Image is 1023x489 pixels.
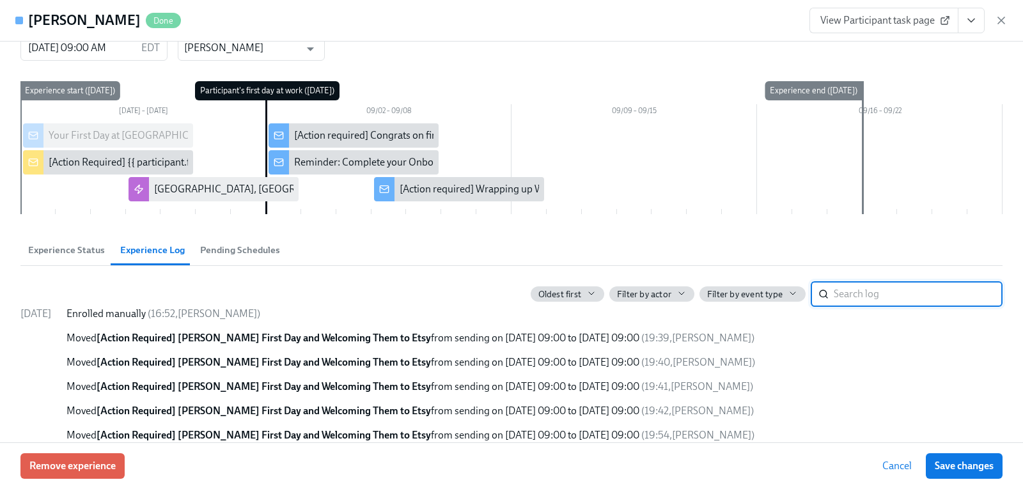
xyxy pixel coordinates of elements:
a: View Participant task page [809,8,958,33]
div: [Action required] Wrapping up Week One! [400,182,582,196]
span: ( 16:52 , [PERSON_NAME] ) [148,307,260,320]
strong: [Action Required] [PERSON_NAME] First Day and Welcoming Them to Etsy [97,429,431,441]
span: Oldest first [538,288,581,300]
span: [DATE] [20,307,51,320]
strong: [Action Required] [PERSON_NAME] First Day and Welcoming Them to Etsy [97,356,431,368]
div: 09/09 – 09/15 [511,104,757,121]
span: Moved from sending on [DATE] 09:00 to [DATE] 09:00 [66,380,639,392]
span: Moved from sending on [DATE] 09:00 to [DATE] 09:00 [66,332,639,344]
div: Your First Day at [GEOGRAPHIC_DATA]! [49,128,224,143]
div: [Action required] Congrats on finishing your first day! [294,128,526,143]
strong: [Action Required] [PERSON_NAME] First Day and Welcoming Them to Etsy [97,332,431,344]
span: Experience Status [28,243,105,258]
div: Experience start ([DATE]) [20,81,120,100]
div: Participant's first day at work ([DATE]) [195,81,340,100]
button: Oldest first [531,286,604,302]
button: Open [301,39,320,59]
div: 09/02 – 09/08 [266,104,511,121]
div: Enrolled manually [66,307,1003,321]
div: [Action Required] {{ participant.firstName }}’s First Day and Welcoming Them to Etsy [49,155,415,169]
input: Search log [834,281,1003,307]
span: Moved from sending on [DATE] 09:00 to [DATE] 09:00 [66,356,639,368]
div: Experience end ([DATE]) [765,81,863,100]
strong: [Action Required] [PERSON_NAME] First Day and Welcoming Them to Etsy [97,380,431,392]
div: 09/16 – 09/22 [757,104,1003,121]
span: Remove experience [29,460,116,472]
span: Cancel [882,460,912,472]
button: Filter by event type [699,286,806,302]
span: Experience Log [120,243,185,258]
button: Filter by actor [609,286,694,302]
h4: [PERSON_NAME] [28,11,141,30]
span: Moved from sending on [DATE] 09:00 to [DATE] 09:00 [66,405,639,417]
div: [GEOGRAPHIC_DATA], [GEOGRAPHIC_DATA], [GEOGRAPHIC_DATA] Orientation Sessions [154,182,554,196]
span: Done [146,16,181,26]
button: Save changes [926,453,1003,479]
span: ( 19:41 , [PERSON_NAME] ) [641,380,753,392]
span: Filter by event type [707,288,783,300]
strong: [Action Required] [PERSON_NAME] First Day and Welcoming Them to Etsy [97,405,431,417]
span: Filter by actor [617,288,671,300]
p: EDT [141,41,160,55]
button: View task page [958,8,985,33]
span: ( 19:54 , [PERSON_NAME] ) [641,429,754,441]
span: ( 19:42 , [PERSON_NAME] ) [641,405,754,417]
span: ( 19:40 , [PERSON_NAME] ) [641,356,755,368]
button: Remove experience [20,453,125,479]
span: Pending Schedules [200,243,280,258]
span: View Participant task page [820,14,948,27]
span: Moved from sending on [DATE] 09:00 to [DATE] 09:00 [66,429,639,441]
div: [DATE] – [DATE] [20,104,266,121]
button: Cancel [873,453,921,479]
span: ( 19:39 , [PERSON_NAME] ) [641,332,754,344]
div: Reminder: Complete your Onboarding Tasks [294,155,488,169]
span: Save changes [935,460,994,472]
